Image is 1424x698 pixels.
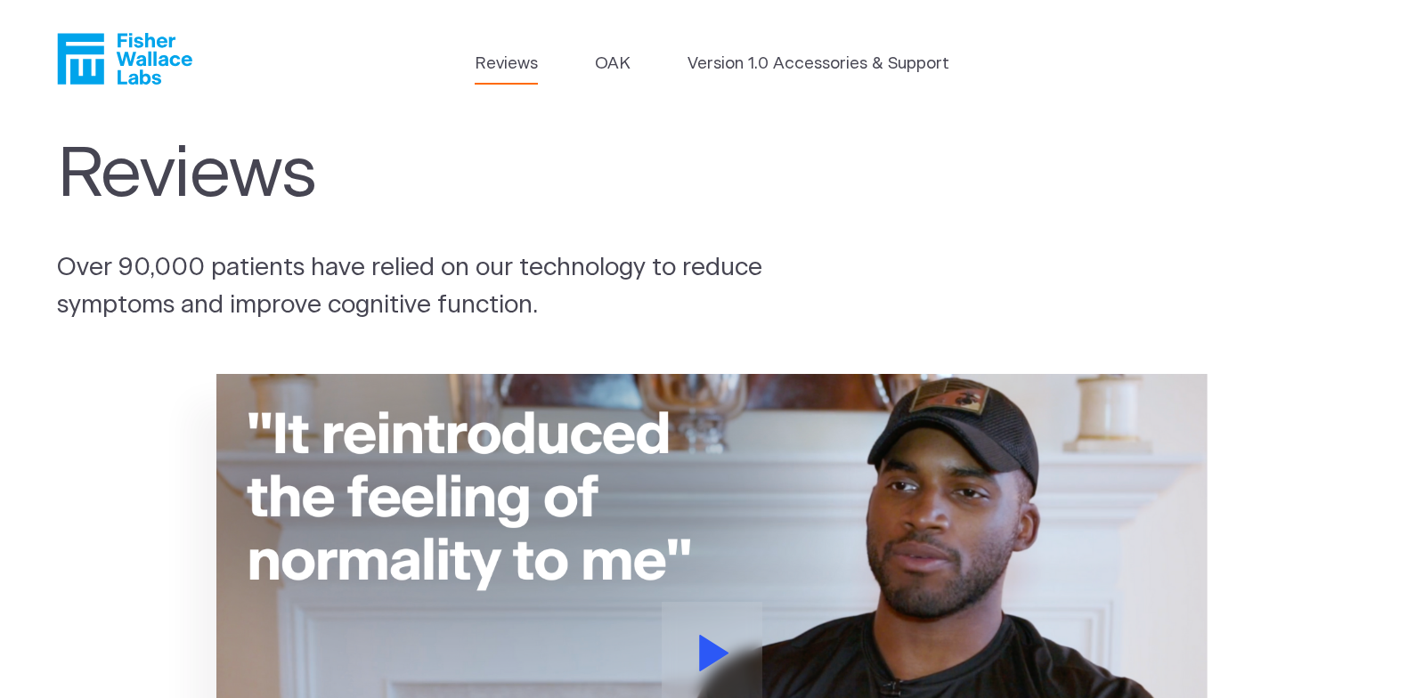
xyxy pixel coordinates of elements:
h1: Reviews [57,134,798,216]
a: OAK [595,52,631,77]
a: Version 1.0 Accessories & Support [688,52,949,77]
a: Fisher Wallace [57,33,192,85]
svg: Play [699,635,729,671]
a: Reviews [475,52,538,77]
p: Over 90,000 patients have relied on our technology to reduce symptoms and improve cognitive funct... [57,250,835,325]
